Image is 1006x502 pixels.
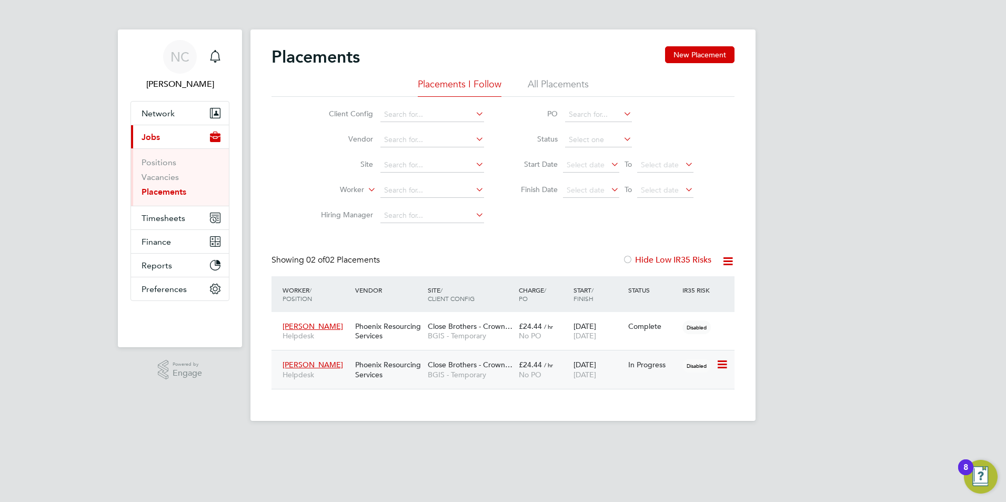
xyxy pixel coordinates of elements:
span: Engage [173,369,202,378]
li: All Placements [528,78,589,97]
span: No PO [519,370,541,379]
span: Select date [641,160,679,169]
span: £24.44 [519,322,542,331]
span: Helpdesk [283,370,350,379]
div: IR35 Risk [680,280,716,299]
input: Search for... [380,133,484,147]
span: [PERSON_NAME] [283,322,343,331]
img: fastbook-logo-retina.png [131,312,229,328]
label: Start Date [510,159,558,169]
span: 02 Placements [306,255,380,265]
button: Preferences [131,277,229,300]
span: Naomi Conn [130,78,229,91]
a: [PERSON_NAME]HelpdeskPhoenix Resourcing ServicesClose Brothers - Crown…BGIS - Temporary£24.44 / h... [280,354,735,363]
label: Status [510,134,558,144]
span: Close Brothers - Crown… [428,322,512,331]
div: Charge [516,280,571,308]
a: [PERSON_NAME]HelpdeskPhoenix Resourcing ServicesClose Brothers - Crown…BGIS - Temporary£24.44 / h... [280,316,735,325]
button: Reports [131,254,229,277]
span: Close Brothers - Crown… [428,360,512,369]
div: [DATE] [571,355,626,384]
span: / hr [544,323,553,330]
a: Positions [142,157,176,167]
button: New Placement [665,46,735,63]
label: Finish Date [510,185,558,194]
label: Hide Low IR35 Risks [622,255,711,265]
div: In Progress [628,360,678,369]
label: Client Config [313,109,373,118]
a: Go to home page [130,312,229,328]
input: Search for... [565,107,632,122]
span: 02 of [306,255,325,265]
span: [PERSON_NAME] [283,360,343,369]
span: £24.44 [519,360,542,369]
label: Vendor [313,134,373,144]
a: Vacancies [142,172,179,182]
div: Jobs [131,148,229,206]
input: Search for... [380,208,484,223]
input: Search for... [380,107,484,122]
span: Powered by [173,360,202,369]
span: / hr [544,361,553,369]
input: Search for... [380,183,484,198]
span: To [621,183,635,196]
div: Site [425,280,516,308]
a: NC[PERSON_NAME] [130,40,229,91]
div: Complete [628,322,678,331]
button: Jobs [131,125,229,148]
span: Preferences [142,284,187,294]
label: Hiring Manager [313,210,373,219]
h2: Placements [271,46,360,67]
span: Select date [567,185,605,195]
span: No PO [519,331,541,340]
span: Disabled [682,359,711,373]
div: Worker [280,280,353,308]
a: Powered byEngage [158,360,203,380]
label: Worker [304,185,364,195]
div: Status [626,280,680,299]
li: Placements I Follow [418,78,501,97]
div: 8 [963,467,968,481]
label: PO [510,109,558,118]
label: Site [313,159,373,169]
div: Vendor [353,280,425,299]
span: [DATE] [574,370,596,379]
span: To [621,157,635,171]
a: Placements [142,187,186,197]
div: Phoenix Resourcing Services [353,355,425,384]
span: NC [170,50,189,64]
span: Select date [641,185,679,195]
div: Showing [271,255,382,266]
button: Network [131,102,229,125]
span: / Finish [574,286,593,303]
span: / PO [519,286,546,303]
span: [DATE] [574,331,596,340]
span: BGIS - Temporary [428,370,514,379]
input: Select one [565,133,632,147]
div: [DATE] [571,316,626,346]
span: Helpdesk [283,331,350,340]
span: Select date [567,160,605,169]
div: Phoenix Resourcing Services [353,316,425,346]
input: Search for... [380,158,484,173]
button: Timesheets [131,206,229,229]
span: Network [142,108,175,118]
span: Timesheets [142,213,185,223]
span: Disabled [682,320,711,334]
span: / Client Config [428,286,475,303]
span: Reports [142,260,172,270]
span: / Position [283,286,312,303]
span: Finance [142,237,171,247]
nav: Main navigation [118,29,242,347]
span: BGIS - Temporary [428,331,514,340]
button: Open Resource Center, 8 new notifications [964,460,998,494]
div: Start [571,280,626,308]
button: Finance [131,230,229,253]
span: Jobs [142,132,160,142]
